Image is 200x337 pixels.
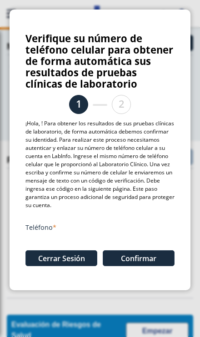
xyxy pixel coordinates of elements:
[25,250,97,266] button: Cerrar Sesión
[25,223,175,232] label: Teléfono
[112,95,131,114] li: 2
[103,250,175,266] button: Confirmar
[69,95,88,114] li: 1
[25,33,175,89] h3: Verifique su número de teléfono celular para obtener de forma automática sus resultados de prueba...
[25,119,175,209] p: ¡Hola, ! Para obtener los resultados de sus pruebas clínicas de laboratorio, de forma automática ...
